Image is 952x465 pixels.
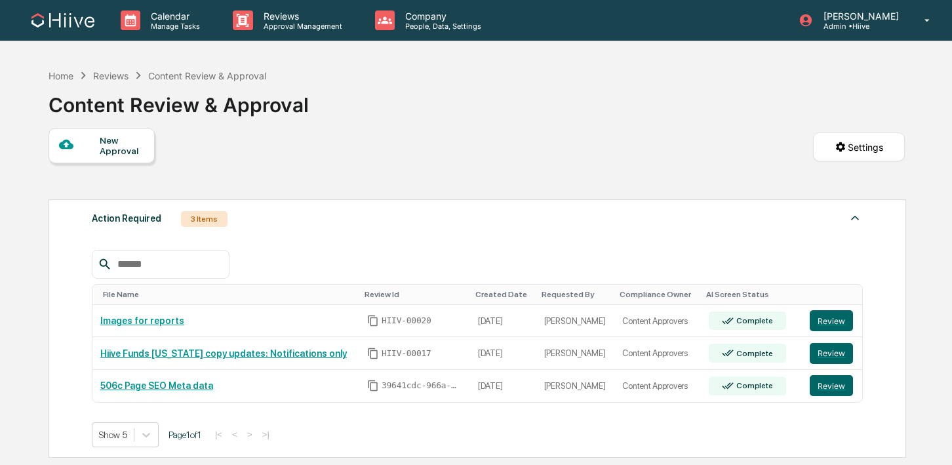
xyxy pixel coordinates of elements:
span: HIIV-00020 [382,315,431,326]
a: Review [810,375,854,396]
img: logo [31,13,94,28]
td: [PERSON_NAME] [536,370,615,402]
div: New Approval [100,135,144,156]
div: 3 Items [181,211,228,227]
p: Calendar [140,10,207,22]
img: caret [847,210,863,226]
button: >| [258,429,273,440]
td: [DATE] [470,337,536,370]
td: Content Approvers [614,305,700,338]
td: Content Approvers [614,370,700,402]
a: 506c Page SEO Meta data [100,380,213,391]
div: Toggle SortBy [103,290,354,299]
td: [DATE] [470,305,536,338]
div: Complete [734,316,772,325]
div: Toggle SortBy [812,290,857,299]
td: [DATE] [470,370,536,402]
a: Hiive Funds [US_STATE] copy updates: Notifications only [100,348,347,359]
span: Copy Id [367,348,379,359]
div: Action Required [92,210,161,227]
td: [PERSON_NAME] [536,305,615,338]
span: HIIV-00017 [382,348,431,359]
p: Company [395,10,488,22]
a: Review [810,310,854,331]
p: Admin • Hiive [813,22,905,31]
span: 39641cdc-966a-4e65-879f-2a6a777944d8 [382,380,460,391]
div: Toggle SortBy [542,290,610,299]
span: Copy Id [367,315,379,327]
button: |< [211,429,226,440]
div: Complete [734,349,772,358]
button: Review [810,310,853,331]
div: Toggle SortBy [706,290,797,299]
button: Settings [813,132,905,161]
button: > [243,429,256,440]
div: Home [49,70,73,81]
div: Complete [734,381,772,390]
td: [PERSON_NAME] [536,337,615,370]
div: Content Review & Approval [148,70,266,81]
div: Content Review & Approval [49,83,309,117]
a: Review [810,343,854,364]
button: < [228,429,241,440]
div: Toggle SortBy [475,290,531,299]
div: Reviews [93,70,129,81]
p: [PERSON_NAME] [813,10,905,22]
p: People, Data, Settings [395,22,488,31]
td: Content Approvers [614,337,700,370]
p: Manage Tasks [140,22,207,31]
span: Copy Id [367,380,379,392]
span: Page 1 of 1 [169,430,201,440]
div: Toggle SortBy [620,290,695,299]
p: Approval Management [253,22,349,31]
div: Toggle SortBy [365,290,465,299]
button: Review [810,343,853,364]
p: Reviews [253,10,349,22]
button: Review [810,375,853,396]
a: Images for reports [100,315,184,326]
